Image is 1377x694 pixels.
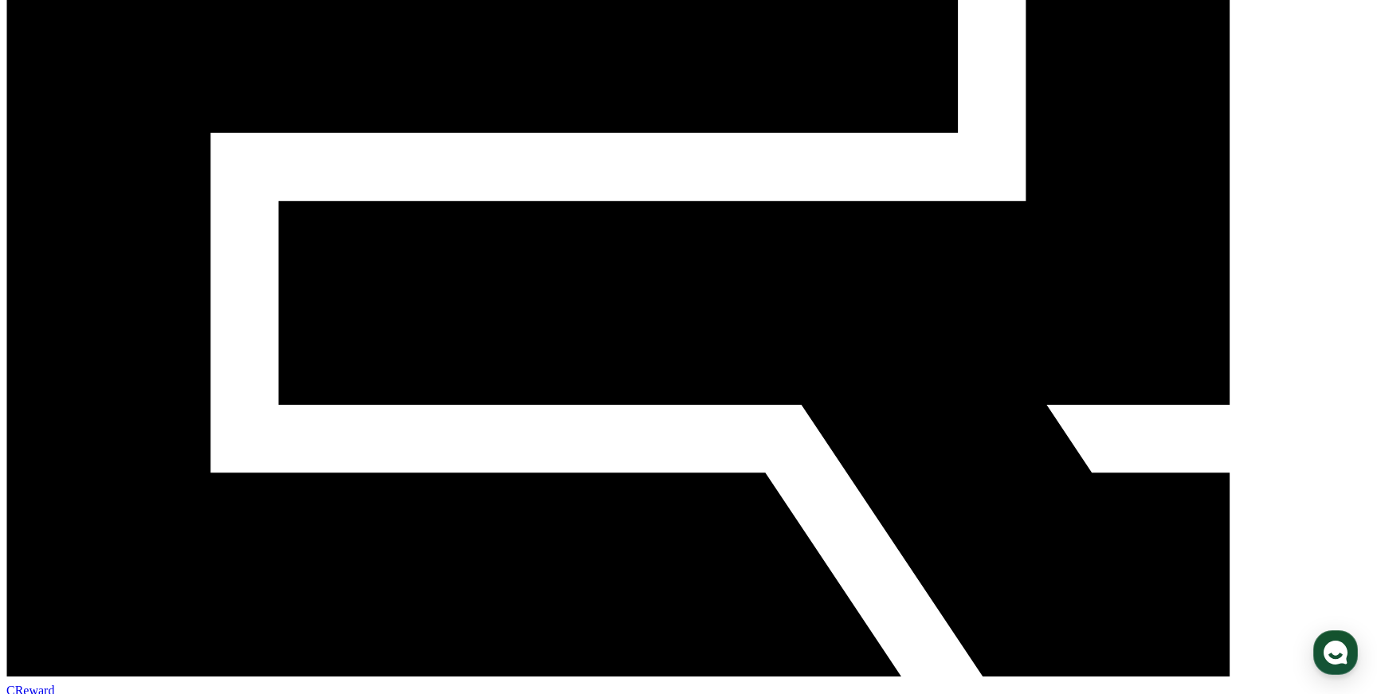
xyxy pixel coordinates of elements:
[5,505,105,545] a: 홈
[146,530,165,543] span: 대화
[105,505,206,545] a: 대화
[50,529,60,542] span: 홈
[206,505,306,545] a: 설정
[246,529,265,542] span: 설정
